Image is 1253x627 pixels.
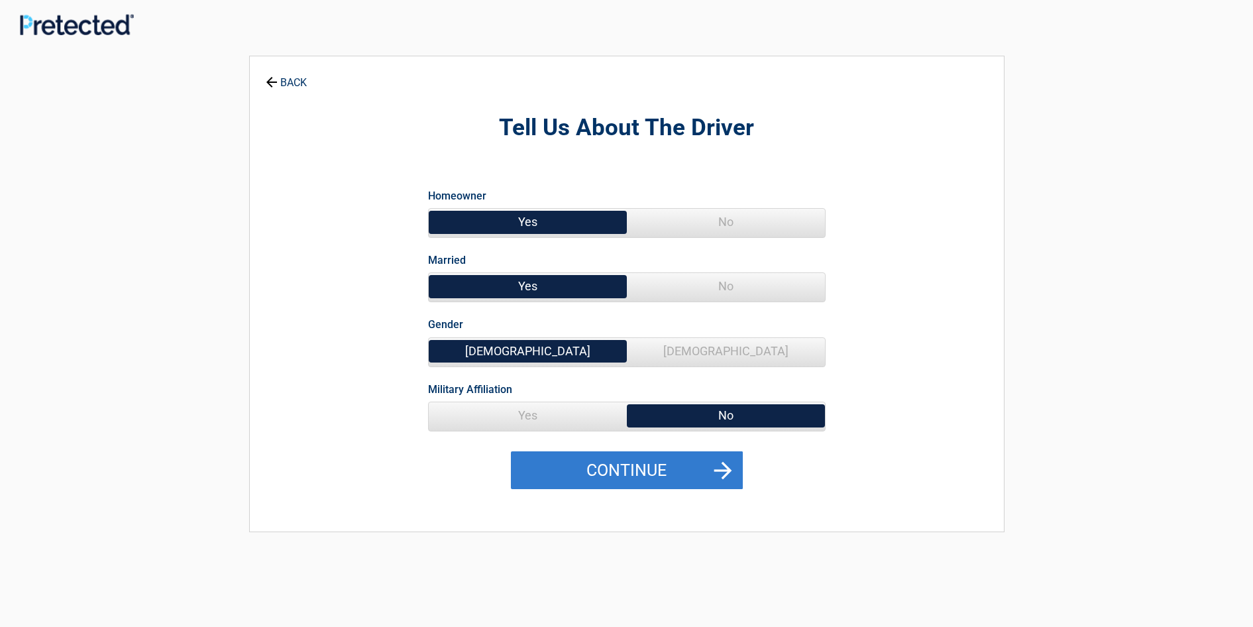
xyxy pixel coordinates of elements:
[429,338,627,365] span: [DEMOGRAPHIC_DATA]
[20,14,134,34] img: Main Logo
[429,273,627,300] span: Yes
[627,209,825,235] span: No
[627,402,825,429] span: No
[428,380,512,398] label: Military Affiliation
[429,402,627,429] span: Yes
[428,187,486,205] label: Homeowner
[323,113,931,144] h2: Tell Us About The Driver
[627,338,825,365] span: [DEMOGRAPHIC_DATA]
[429,209,627,235] span: Yes
[263,65,309,88] a: BACK
[428,251,466,269] label: Married
[627,273,825,300] span: No
[428,315,463,333] label: Gender
[511,451,743,490] button: Continue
